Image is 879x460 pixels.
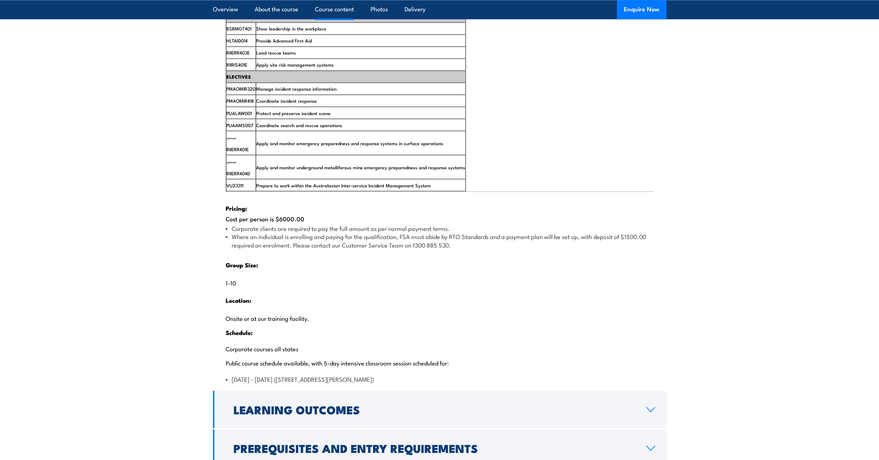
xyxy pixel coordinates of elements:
span: Coordinate search and rescue operations [256,121,342,128]
span: PMAOMIR320 [226,85,255,92]
strong: ELECTIVES [226,73,251,80]
span: Provide Advanced First Aid [256,37,312,44]
li: Where an individual is enrolling and paying for the qualification, FSA must abide by RTO Standard... [226,232,654,249]
span: VU23311 [226,182,243,188]
p: Onsite or at our training facility. [226,314,654,336]
span: Apply and monitor emergency preparedness and response systems in surface operations [256,140,443,146]
p: 1-10 [226,279,654,286]
span: Show leadership in the workplace [256,25,326,32]
strong: CORE [226,12,243,21]
span: Prepare to work within the Australasian Inter-service Incident Management System [256,182,431,188]
span: PMAOMIR418 [226,97,254,104]
span: Apply and monitor underground metalliferous mine emergency preparedness and response systems [256,164,465,170]
h2: Learning Outcomes [233,404,635,414]
span: RIIERR401E [226,134,249,152]
span: Manage incident response information [256,85,337,92]
span: PUAAMS007 [226,121,253,128]
h2: Prerequisites and Entry Requirements [233,443,635,453]
span: Lead rescue teams [256,49,296,56]
span: Apply site risk management systems [256,61,334,68]
strong: Schedule: [226,328,253,337]
div: Cost per person is $6000.00 [226,192,654,383]
span: RIIRIS401E [226,61,247,68]
em: optional [226,136,236,140]
li: Corporate clients are required to pay the full amount as per normal payment terms. [226,224,654,232]
li: [DATE] - [DATE] ([STREET_ADDRESS][PERSON_NAME]) [226,375,654,383]
strong: Pricing: [226,203,247,212]
strong: Group Size: [226,260,258,269]
span: RIIERR404D [226,158,250,176]
a: Learning Outcomes [213,391,666,428]
strong: Location: [226,295,251,305]
span: HLTAID014 [226,37,248,44]
span: BSBMGT401 [226,25,252,32]
span: PUALAW001 [226,109,252,116]
p: Corporate courses all states Public course schedule available, with 5-day intensive classroom ses... [226,345,654,366]
span: Protect and preserve incident scene [256,109,331,116]
span: Coordinate incident response [256,97,317,104]
span: RIIERR403E [226,49,250,56]
em: optional [226,160,236,164]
